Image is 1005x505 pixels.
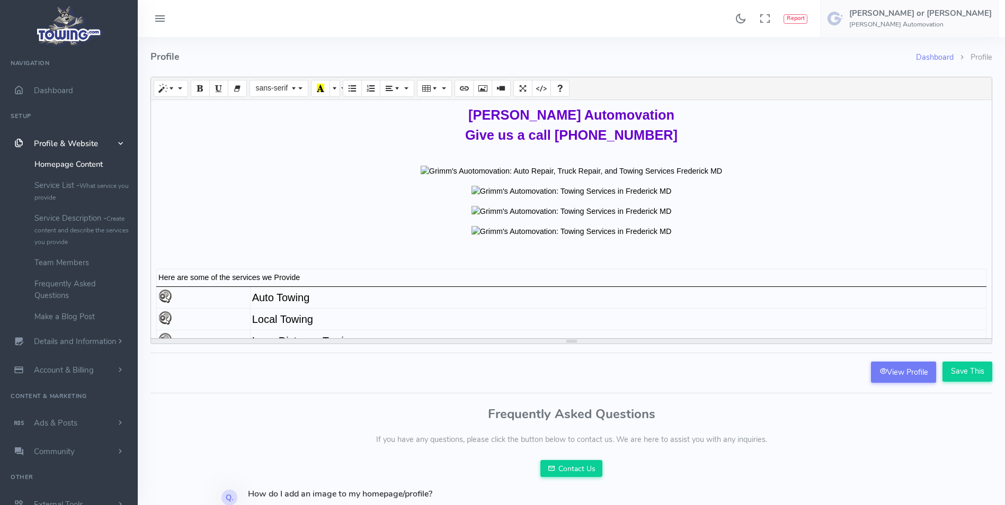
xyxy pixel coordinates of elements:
button: Help [550,80,570,97]
span: sans-serif [255,84,288,92]
h5: [PERSON_NAME] or [PERSON_NAME] [849,9,992,17]
h4: Profile [150,37,916,77]
a: Frequently Asked Questions [26,273,138,306]
button: Bold (CTRL+B) [191,80,210,97]
button: Report [784,14,807,24]
span: Profile & Website [34,138,98,149]
img: Grimm's Automovation: Towing Services in Frederick MD [472,226,672,238]
button: More Color [330,80,340,97]
li: Profile [954,52,992,64]
img: Auto Towing [158,290,172,303]
button: Style [154,80,188,97]
span: Account & Billing [34,365,94,375]
a: Service Description -Create content and describe the services you provide [26,208,138,252]
button: Unordered list (CTRL+SHIFT+NUM7) [343,80,362,97]
p: If you have any questions, please click the button below to contact us. We are here to assist you... [150,434,992,446]
button: Table [417,80,451,97]
small: Create content and describe the services you provide [34,214,129,246]
td: Local Towing [250,308,986,330]
button: Underline (CTRL+U) [209,80,228,97]
img: Local Towing [158,311,172,325]
a: Contact Us [540,460,603,477]
h3: Frequently Asked Questions [150,407,992,421]
td: Here are some of the services we Provide [157,269,986,286]
button: Video [492,80,511,97]
a: View Profile [871,362,936,383]
td: Auto Towing [250,286,986,308]
input: Save This [942,362,992,382]
button: Font Family [250,80,308,97]
a: Dashboard [916,52,954,62]
h6: [PERSON_NAME] Automovation [849,21,992,28]
td: Long Distance Towing [250,330,986,351]
a: Team Members [26,252,138,273]
img: logo [33,3,105,48]
button: Recent Color [311,80,330,97]
button: Remove Font Style (CTRL+\) [228,80,247,97]
button: Picture [473,80,492,97]
a: Service List -What service you provide [26,175,138,208]
img: user-image [827,10,844,27]
button: Full Screen [513,80,532,97]
small: What service you provide [34,182,129,202]
h4: How do I add an image to my homepage/profile? [248,490,565,499]
button: Code View [532,80,551,97]
span: Dashboard [34,85,73,96]
button: Paragraph [380,80,414,97]
a: Make a Blog Post [26,306,138,327]
div: resize [151,339,992,344]
button: Link (CTRL+K) [455,80,474,97]
img: Grimm's Auotomovation: Auto Repair, Truck Repair, and Towing Services Frederick MD [421,166,723,177]
span: [PERSON_NAME] Automovation Give us a call [PHONE_NUMBER] [465,107,678,142]
span: Ads & Posts [34,418,77,428]
img: Grimm's Automovation: Towing Services in Frederick MD [472,186,672,197]
a: Homepage Content [26,154,138,175]
button: Ordered list (CTRL+SHIFT+NUM8) [361,80,380,97]
span: Details and Information [34,337,117,347]
span: Community [34,446,75,457]
img: Grimm's Automovation: Towing Services in Frederick MD [472,206,672,218]
img: Long Distance Towing [158,333,172,347]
